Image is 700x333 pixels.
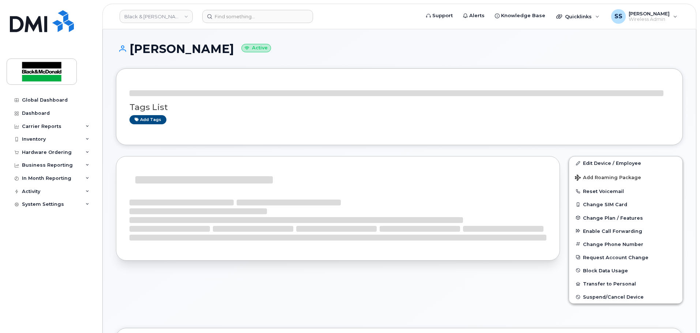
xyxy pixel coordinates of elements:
[569,290,682,303] button: Suspend/Cancel Device
[569,224,682,238] button: Enable Call Forwarding
[569,198,682,211] button: Change SIM Card
[569,264,682,277] button: Block Data Usage
[241,44,271,52] small: Active
[569,211,682,224] button: Change Plan / Features
[583,228,642,234] span: Enable Call Forwarding
[583,294,644,300] span: Suspend/Cancel Device
[583,215,643,220] span: Change Plan / Features
[569,277,682,290] button: Transfer to Personal
[129,115,166,124] a: Add tags
[569,156,682,170] a: Edit Device / Employee
[569,170,682,185] button: Add Roaming Package
[569,185,682,198] button: Reset Voicemail
[116,42,683,55] h1: [PERSON_NAME]
[569,238,682,251] button: Change Phone Number
[569,251,682,264] button: Request Account Change
[129,103,669,112] h3: Tags List
[575,175,641,182] span: Add Roaming Package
